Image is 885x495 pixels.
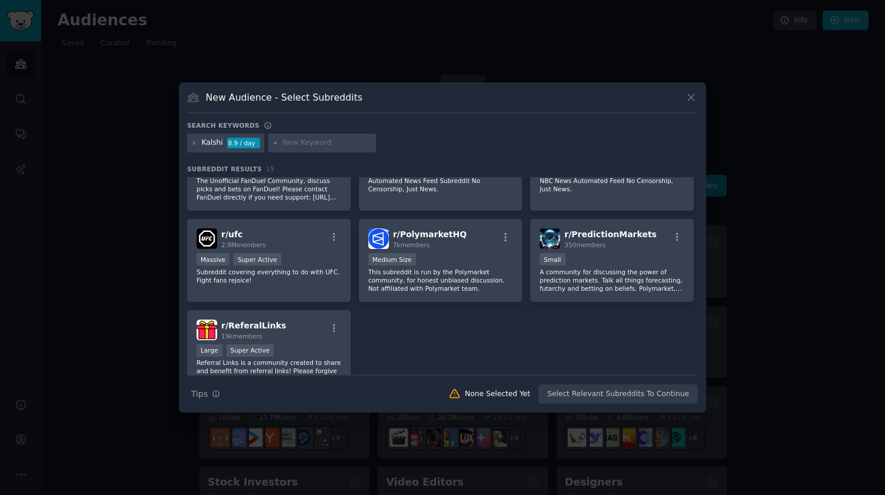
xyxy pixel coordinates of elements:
[540,228,560,249] img: PredictionMarkets
[564,230,657,239] span: r/ PredictionMarkets
[197,320,217,340] img: ReferalLinks
[393,230,467,239] span: r/ PolymarketHQ
[564,241,605,248] span: 350 members
[266,165,274,172] span: 19
[227,138,260,148] div: 8.9 / day
[197,344,222,357] div: Large
[393,241,430,248] span: 7k members
[227,344,274,357] div: Super Active
[197,177,341,201] p: The Unofficial FanDuel Community, discuss picks and bets on FanDuel! Please contact FanDuel direc...
[187,121,259,129] h3: Search keywords
[368,228,389,249] img: PolymarketHQ
[197,358,341,383] p: Referral Links is a community created to share and benefit from referral links! Please forgive th...
[540,253,565,265] div: Small
[221,230,242,239] span: r/ ufc
[187,384,224,404] button: Tips
[191,388,208,400] span: Tips
[221,333,262,340] span: 19k members
[197,228,217,249] img: ufc
[282,138,372,148] input: New Keyword
[368,268,513,293] p: This subreddit is run by the Polymarket community, for honest unbiased discussion. Not affiliated...
[197,253,229,265] div: Massive
[234,253,281,265] div: Super Active
[202,138,223,148] div: Kalshi
[368,253,416,265] div: Medium Size
[187,165,262,173] span: Subreddit Results
[221,241,266,248] span: 2.9M members
[540,268,684,293] p: A community for discussing the power of prediction markets. Talk all things forecasting, futarchy...
[465,389,530,400] div: None Selected Yet
[206,91,362,104] h3: New Audience - Select Subreddits
[368,177,513,193] p: Automated News Feed Subreddit No Censorship, Just News.
[197,268,341,284] p: Subreddit covering everything to do with UFC. Fight fans rejoice!
[540,177,684,193] p: NBC News Automated Feed No Censorship, Just News.
[221,321,286,330] span: r/ ReferalLinks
